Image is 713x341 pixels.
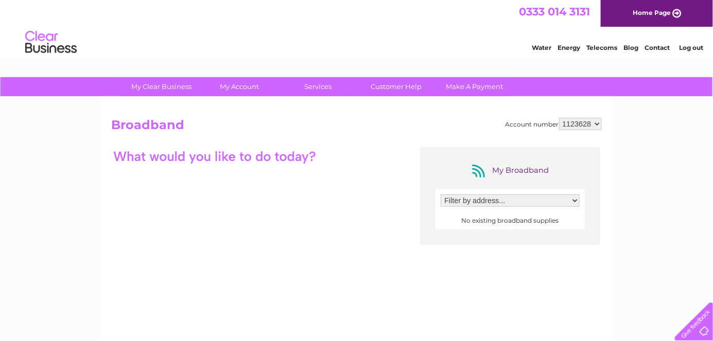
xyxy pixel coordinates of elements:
[25,27,77,58] img: logo.png
[645,44,670,51] a: Contact
[119,77,204,96] a: My Clear Business
[469,163,551,179] div: My Broadband
[354,77,439,96] a: Customer Help
[441,217,580,224] center: No existing broadband supplies
[623,44,638,51] a: Blog
[679,44,703,51] a: Log out
[112,118,602,137] h2: Broadband
[506,118,602,130] div: Account number
[432,77,517,96] a: Make A Payment
[586,44,617,51] a: Telecoms
[197,77,282,96] a: My Account
[114,6,600,50] div: Clear Business is a trading name of Verastar Limited (registered in [GEOGRAPHIC_DATA] No. 3667643...
[558,44,580,51] a: Energy
[532,44,551,51] a: Water
[519,5,590,18] a: 0333 014 3131
[275,77,360,96] a: Services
